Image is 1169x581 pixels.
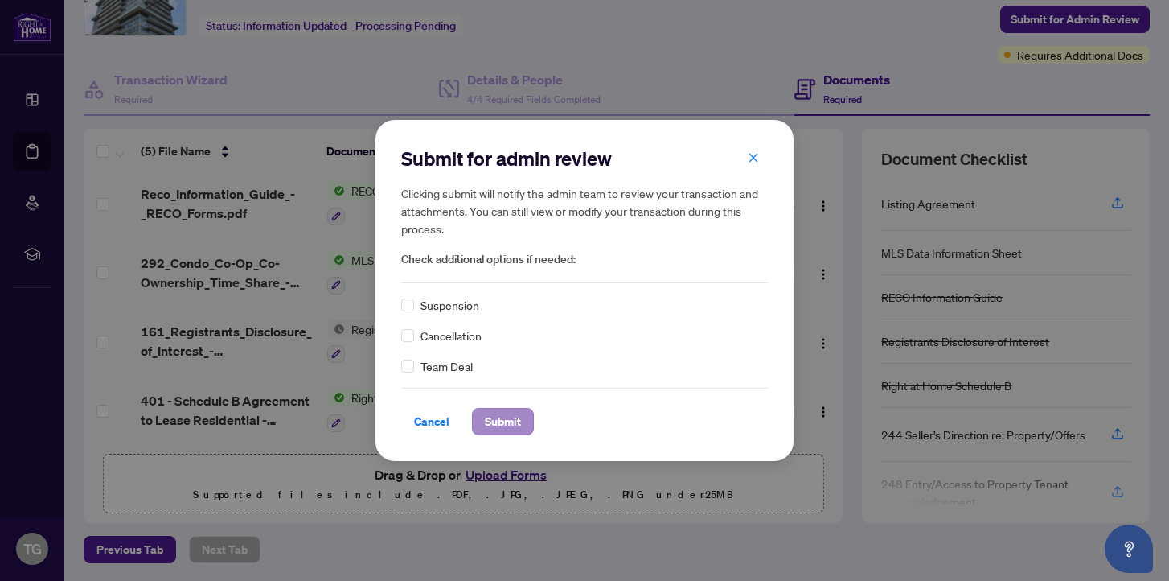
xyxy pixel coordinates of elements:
span: close [748,152,759,163]
span: Team Deal [420,357,473,375]
h5: Clicking submit will notify the admin team to review your transaction and attachments. You can st... [401,184,768,237]
button: Submit [472,408,534,435]
span: Submit [485,409,521,435]
button: Cancel [401,408,462,435]
h2: Submit for admin review [401,146,768,171]
span: Check additional options if needed: [401,250,768,269]
span: Cancel [414,409,449,435]
span: Suspension [420,296,479,314]
button: Open asap [1105,525,1153,573]
span: Cancellation [420,327,482,344]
